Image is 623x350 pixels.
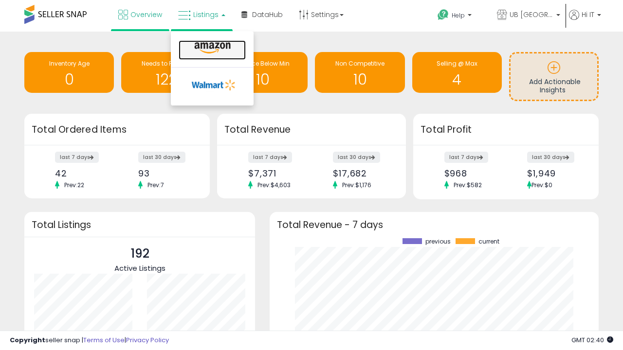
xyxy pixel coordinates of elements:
label: last 30 days [333,152,380,163]
p: 192 [114,245,165,263]
h3: Total Revenue - 7 days [277,221,591,228]
a: Hi IT [569,10,601,32]
h1: 122 [126,71,206,87]
span: Needs to Reprice [142,59,191,68]
span: Selling @ Max [437,59,477,68]
h3: Total Ordered Items [32,123,202,137]
span: Active Listings [114,263,165,273]
span: Help [452,11,465,19]
a: Selling @ Max 4 [412,52,502,93]
label: last 30 days [527,152,574,163]
span: Prev: 22 [59,181,89,189]
span: Non Competitive [335,59,385,68]
i: Get Help [437,9,449,21]
span: Prev: 7 [143,181,169,189]
a: Privacy Policy [126,335,169,345]
span: BB Price Below Min [236,59,290,68]
span: current [478,238,499,245]
div: seller snap | | [10,336,169,345]
h1: 0 [29,71,109,87]
div: 42 [55,168,110,178]
a: Non Competitive 10 [315,52,404,93]
span: Hi IT [582,10,594,19]
h3: Total Profit [421,123,591,137]
div: $1,949 [527,168,582,178]
a: Needs to Reprice 122 [121,52,211,93]
span: Prev: $4,603 [253,181,295,189]
span: Prev: $582 [449,181,487,189]
label: last 7 days [55,152,99,163]
div: $17,682 [333,168,389,178]
div: $7,371 [248,168,304,178]
label: last 7 days [444,152,488,163]
a: Help [430,1,488,32]
a: BB Price Below Min 10 [218,52,308,93]
h1: 10 [320,71,400,87]
label: last 30 days [138,152,185,163]
div: 93 [138,168,193,178]
span: Prev: $0 [531,181,552,189]
span: Inventory Age [49,59,90,68]
h3: Total Revenue [224,123,399,137]
h1: 10 [223,71,303,87]
div: $968 [444,168,499,178]
strong: Copyright [10,335,45,345]
span: UB [GEOGRAPHIC_DATA] [510,10,553,19]
h3: Total Listings [32,221,248,228]
span: Listings [193,10,219,19]
h1: 4 [417,71,497,87]
span: DataHub [252,10,283,19]
label: last 7 days [248,152,292,163]
a: Inventory Age 0 [24,52,114,93]
span: Add Actionable Insights [529,77,581,95]
span: previous [425,238,451,245]
span: Prev: $1,176 [337,181,376,189]
a: Terms of Use [83,335,125,345]
span: Overview [130,10,162,19]
a: Add Actionable Insights [511,53,597,100]
span: 2025-10-8 02:40 GMT [571,335,613,345]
